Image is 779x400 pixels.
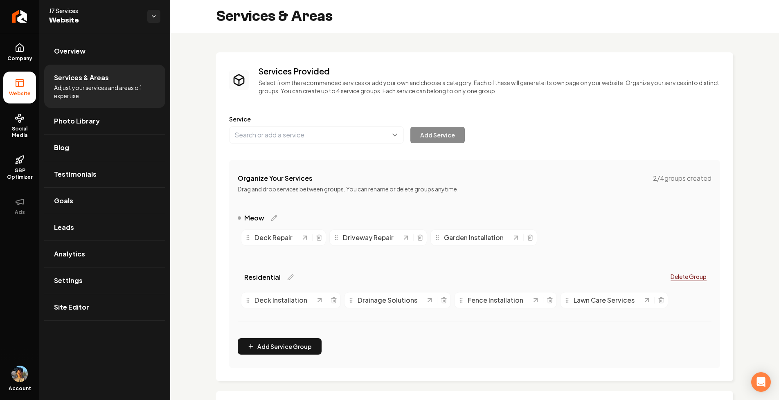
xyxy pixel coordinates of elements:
div: Deck Repair [245,233,301,243]
span: J7 Services [49,7,141,15]
p: Delete Group [671,272,707,281]
a: Site Editor [44,294,165,320]
span: Account [9,385,31,392]
button: Delete Group [666,269,711,284]
a: Overview [44,38,165,64]
span: Fence Installation [468,295,523,305]
span: Leads [54,222,74,232]
a: Social Media [3,107,36,145]
span: Goals [54,196,73,206]
button: Ads [3,190,36,222]
div: Driveway Repair [333,233,402,243]
span: Settings [54,276,83,285]
span: Residential [244,272,281,282]
a: Company [3,36,36,68]
span: Testimonials [54,169,97,179]
span: Garden Installation [444,233,504,243]
span: Lawn Care Services [574,295,635,305]
h4: Organize Your Services [238,173,313,183]
a: GBP Optimizer [3,148,36,187]
div: Garden Installation [434,233,512,243]
span: Analytics [54,249,85,259]
span: Drainage Solutions [358,295,417,305]
span: Photo Library [54,116,100,126]
span: Driveway Repair [343,233,394,243]
button: Open user button [11,366,28,382]
span: Website [49,15,141,26]
span: Company [4,55,36,62]
h2: Services & Areas [216,8,333,25]
a: Analytics [44,241,165,267]
a: Leads [44,214,165,240]
p: Drag and drop services between groups. You can rename or delete groups anytime. [238,185,711,193]
div: Lawn Care Services [564,295,643,305]
img: Rebolt Logo [12,10,27,23]
span: Website [6,90,34,97]
div: Fence Installation [458,295,531,305]
span: Deck Installation [254,295,307,305]
span: Adjust your services and areas of expertise. [54,83,155,100]
span: Blog [54,143,69,153]
div: Open Intercom Messenger [751,372,771,392]
a: Goals [44,188,165,214]
div: Drainage Solutions [348,295,426,305]
label: Service [229,115,720,123]
div: Deck Installation [245,295,315,305]
span: Services & Areas [54,73,109,83]
a: Photo Library [44,108,165,134]
span: Ads [11,209,28,216]
p: Select from the recommended services or add your own and choose a category. Each of these will ge... [259,79,720,95]
span: Overview [54,46,86,56]
h3: Services Provided [259,65,720,77]
a: Settings [44,267,165,294]
span: Deck Repair [254,233,293,243]
span: Site Editor [54,302,89,312]
button: Add Service Group [238,338,322,355]
span: Meow [244,213,264,223]
span: Social Media [3,126,36,139]
img: Aditya Nair [11,366,28,382]
span: 2 / 4 groups created [653,173,711,183]
a: Blog [44,135,165,161]
a: Testimonials [44,161,165,187]
span: GBP Optimizer [3,167,36,180]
